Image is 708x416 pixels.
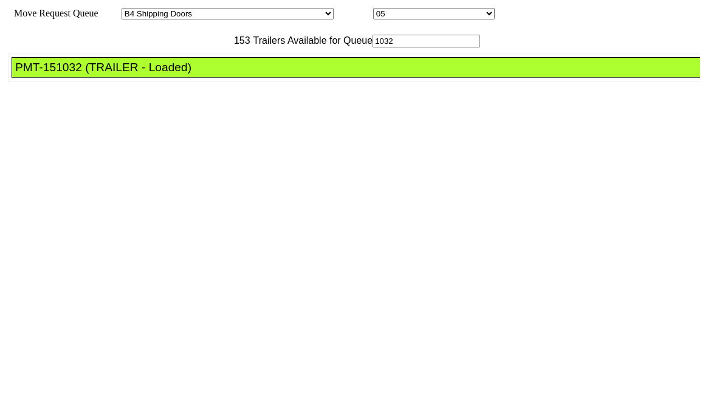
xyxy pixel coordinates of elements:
span: Location [336,8,371,18]
input: Filter Available Trailers [373,35,480,47]
span: Area [100,8,119,18]
div: PMT-151032 (TRAILER - Loaded) [15,61,707,74]
span: Trailers Available for Queue [250,35,373,46]
span: 153 [228,35,250,46]
span: Move Request Queue [8,8,98,18]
